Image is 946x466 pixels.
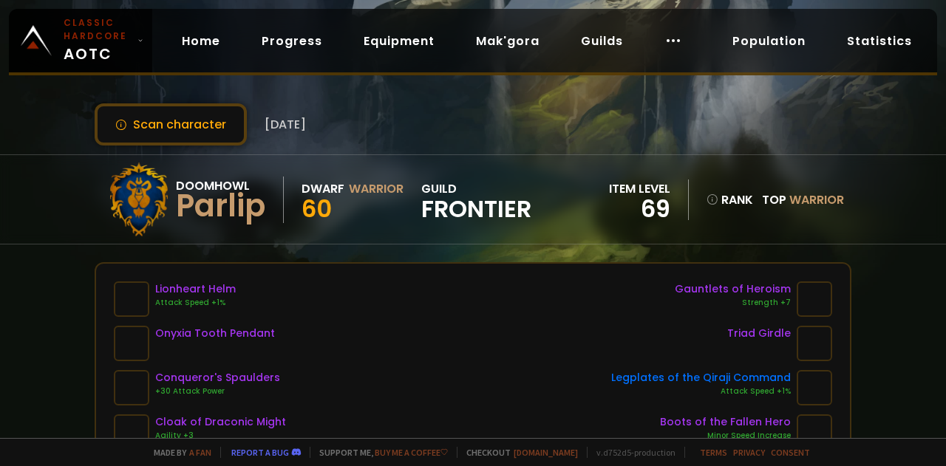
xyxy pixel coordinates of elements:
[464,26,551,56] a: Mak'gora
[155,297,236,309] div: Attack Speed +1%
[155,326,275,341] div: Onyxia Tooth Pendant
[231,447,289,458] a: Report a bug
[675,297,791,309] div: Strength +7
[176,195,265,217] div: Parlip
[250,26,334,56] a: Progress
[797,326,832,361] img: item-21692
[64,16,132,65] span: AOTC
[155,430,286,442] div: Agility +3
[302,179,344,198] div: Dwarf
[700,447,727,458] a: Terms
[609,198,670,220] div: 69
[9,9,152,72] a: Classic HardcoreAOTC
[660,414,791,430] div: Boots of the Fallen Hero
[155,370,280,386] div: Conqueror's Spaulders
[375,447,448,458] a: Buy me a coffee
[310,447,448,458] span: Support me,
[771,447,810,458] a: Consent
[609,179,670,198] div: item level
[421,198,531,220] span: Frontier
[114,281,149,317] img: item-12640
[611,386,791,397] div: Attack Speed +1%
[514,447,578,458] a: [DOMAIN_NAME]
[114,326,149,361] img: item-18404
[721,26,817,56] a: Population
[707,191,753,209] div: rank
[762,191,844,209] div: Top
[789,191,844,208] span: Warrior
[660,430,791,442] div: Minor Speed Increase
[189,447,211,458] a: a fan
[265,115,306,134] span: [DATE]
[155,386,280,397] div: +30 Attack Power
[797,370,832,405] img: item-21495
[302,192,332,225] span: 60
[587,447,676,458] span: v. d752d5 - production
[733,447,765,458] a: Privacy
[611,370,791,386] div: Legplates of the Qiraji Command
[176,177,265,195] div: Doomhowl
[155,414,286,430] div: Cloak of Draconic Might
[349,179,404,198] div: Warrior
[421,179,531,220] div: guild
[64,16,132,43] small: Classic Hardcore
[95,103,247,145] button: Scan character
[797,281,832,317] img: item-21998
[145,447,211,458] span: Made by
[114,370,149,405] img: item-21330
[114,414,149,450] img: item-19436
[155,281,236,297] div: Lionheart Helm
[352,26,446,56] a: Equipment
[675,281,791,297] div: Gauntlets of Heroism
[727,326,791,341] div: Triad Girdle
[569,26,635,56] a: Guilds
[457,447,578,458] span: Checkout
[835,26,924,56] a: Statistics
[797,414,832,450] img: item-21688
[170,26,232,56] a: Home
